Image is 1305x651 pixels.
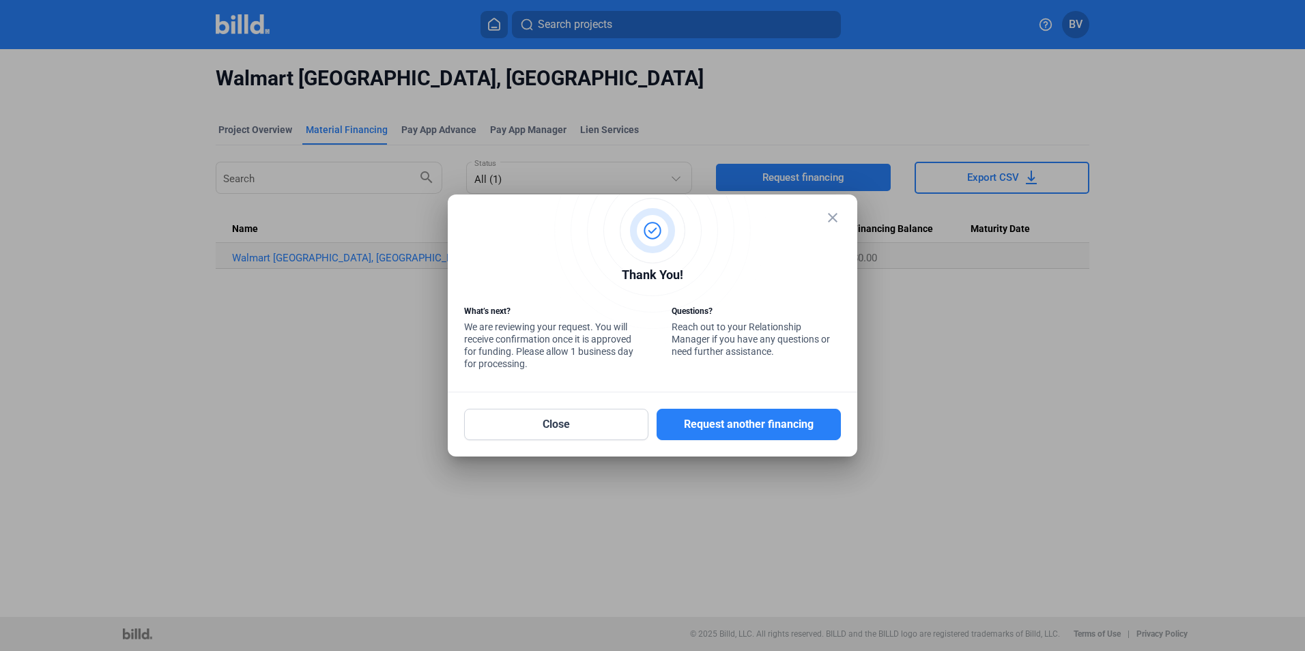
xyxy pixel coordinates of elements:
button: Request another financing [657,409,841,440]
div: What’s next? [464,305,633,321]
div: We are reviewing your request. You will receive confirmation once it is approved for funding. Ple... [464,305,633,373]
div: Questions? [672,305,841,321]
div: Reach out to your Relationship Manager if you have any questions or need further assistance. [672,305,841,361]
button: Close [464,409,648,440]
div: Thank You! [464,265,841,288]
mat-icon: close [824,209,841,226]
